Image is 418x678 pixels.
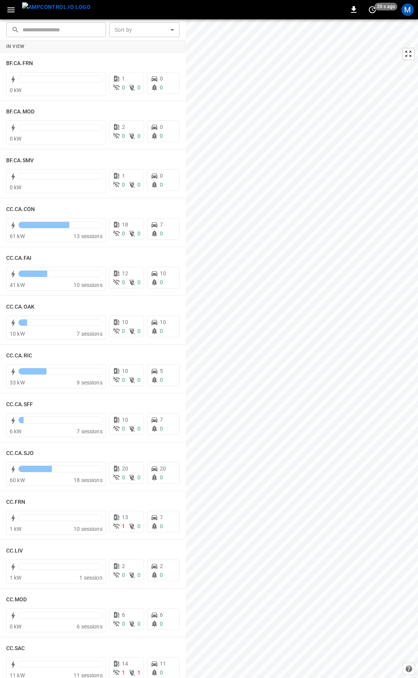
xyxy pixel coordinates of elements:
span: 10 [122,368,128,374]
span: 0 [160,523,163,529]
span: 1 [122,76,125,82]
span: 20 [122,465,128,472]
span: 0 [160,230,163,237]
span: 10 [160,319,166,325]
span: 13 sessions [74,233,103,239]
span: 0 [137,182,140,188]
span: 6 kW [10,428,22,434]
span: 41 kW [10,282,25,288]
span: 0 [137,328,140,334]
span: 1 session [79,575,102,581]
span: 0 [122,133,125,139]
span: 5 [160,368,163,374]
span: 2 [122,124,125,130]
span: 11 [160,661,166,667]
span: 10 [160,270,166,276]
span: 10 sessions [74,282,103,288]
span: 1 [122,523,125,529]
span: 2 [160,563,163,569]
span: 20 [160,465,166,472]
span: 1 [122,173,125,179]
span: 7 sessions [77,331,103,337]
span: 0 [160,182,163,188]
span: 0 [122,426,125,432]
span: 7 sessions [77,428,103,434]
span: 9 sessions [77,379,103,386]
span: 33 kW [10,379,25,386]
span: 7 [160,221,163,228]
span: 0 [122,377,125,383]
span: 0 [137,426,140,432]
span: 1 [122,669,125,676]
span: 1 kW [10,575,22,581]
span: 0 [122,182,125,188]
span: 0 [137,279,140,285]
span: 0 [122,230,125,237]
h6: BF.CA.FRN [6,59,33,68]
span: 0 kW [10,136,22,142]
span: 0 [160,377,163,383]
span: 0 [160,426,163,432]
span: 60 kW [10,477,25,483]
h6: CC.SAC [6,644,25,653]
h6: BF.CA.SMV [6,156,34,165]
span: 10 sessions [74,526,103,532]
span: 7 [160,514,163,520]
span: 6 sessions [77,623,103,630]
span: 0 [137,621,140,627]
h6: CC.LIV [6,547,23,555]
span: 0 kW [10,623,22,630]
span: 0 [160,474,163,481]
span: 10 [122,417,128,423]
h6: CC.FRN [6,498,26,506]
div: profile-icon [401,3,414,16]
span: 0 [160,328,163,334]
span: 0 [122,621,125,627]
span: 1 kW [10,526,22,532]
canvas: Map [186,19,418,678]
span: 1 [137,669,140,676]
span: 0 [122,84,125,91]
span: 14 [122,661,128,667]
h6: CC.CA.CON [6,205,35,214]
span: 0 [160,84,163,91]
h6: CC.CA.OAK [6,303,34,311]
span: 0 [137,230,140,237]
span: 18 [122,221,128,228]
span: 7 [160,417,163,423]
span: 0 [160,279,163,285]
span: 6 [160,612,163,618]
span: 10 kW [10,331,25,337]
span: 10 [122,319,128,325]
span: 18 sessions [74,477,103,483]
span: 13 [122,514,128,520]
span: 0 [160,572,163,578]
strong: In View [6,44,25,49]
h6: CC.CA.SFF [6,400,33,409]
span: 0 [160,133,163,139]
span: 2 [122,563,125,569]
button: set refresh interval [366,3,379,16]
span: 0 [137,474,140,481]
span: 0 [137,377,140,383]
span: 0 [137,133,140,139]
span: 0 [160,669,163,676]
span: 0 [160,621,163,627]
span: 0 [160,76,163,82]
h6: CC.MOD [6,596,27,604]
span: 6 [122,612,125,618]
span: 0 [122,474,125,481]
h6: CC.CA.RIC [6,352,32,360]
img: ampcontrol.io logo [22,2,91,12]
span: 0 [122,279,125,285]
span: 0 kW [10,87,22,93]
span: 12 [122,270,128,276]
span: 20 s ago [375,3,397,10]
span: 0 [160,124,163,130]
span: 0 [137,572,140,578]
span: 0 [160,173,163,179]
h6: BF.CA.MOD [6,108,34,116]
h6: CC.CA.FAI [6,254,31,263]
span: 61 kW [10,233,25,239]
h6: CC.CA.SJO [6,449,34,458]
